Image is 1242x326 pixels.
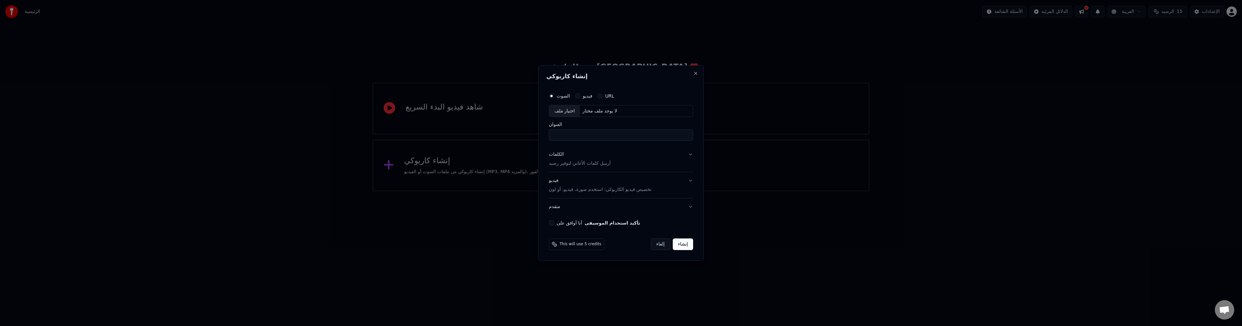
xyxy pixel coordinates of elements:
[549,105,580,117] div: اختيار ملف
[549,178,651,193] div: فيديو
[583,94,592,98] label: فيديو
[605,94,614,98] label: URL
[549,198,693,215] button: متقدم
[549,186,651,193] p: تخصيص فيديو الكاريوكي: استخدم صورة، فيديو، أو لون
[557,94,570,98] label: الصوت
[549,146,693,172] button: الكلماتأرسل كلمات الأغاني لتوفير رصيد
[546,73,696,79] h2: إنشاء كاريوكي
[580,108,620,114] div: لا يوجد ملف مختار
[651,238,670,250] button: إلغاء
[673,238,693,250] button: إنشاء
[560,242,601,247] span: This will use 5 credits
[549,161,611,167] p: أرسل كلمات الأغاني لتوفير رصيد
[557,221,640,225] label: أنا أوافق على
[549,152,564,158] div: الكلمات
[585,221,640,225] button: أنا أوافق على
[549,173,693,198] button: فيديوتخصيص فيديو الكاريوكي: استخدم صورة، فيديو، أو لون
[549,122,693,127] label: العنوان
